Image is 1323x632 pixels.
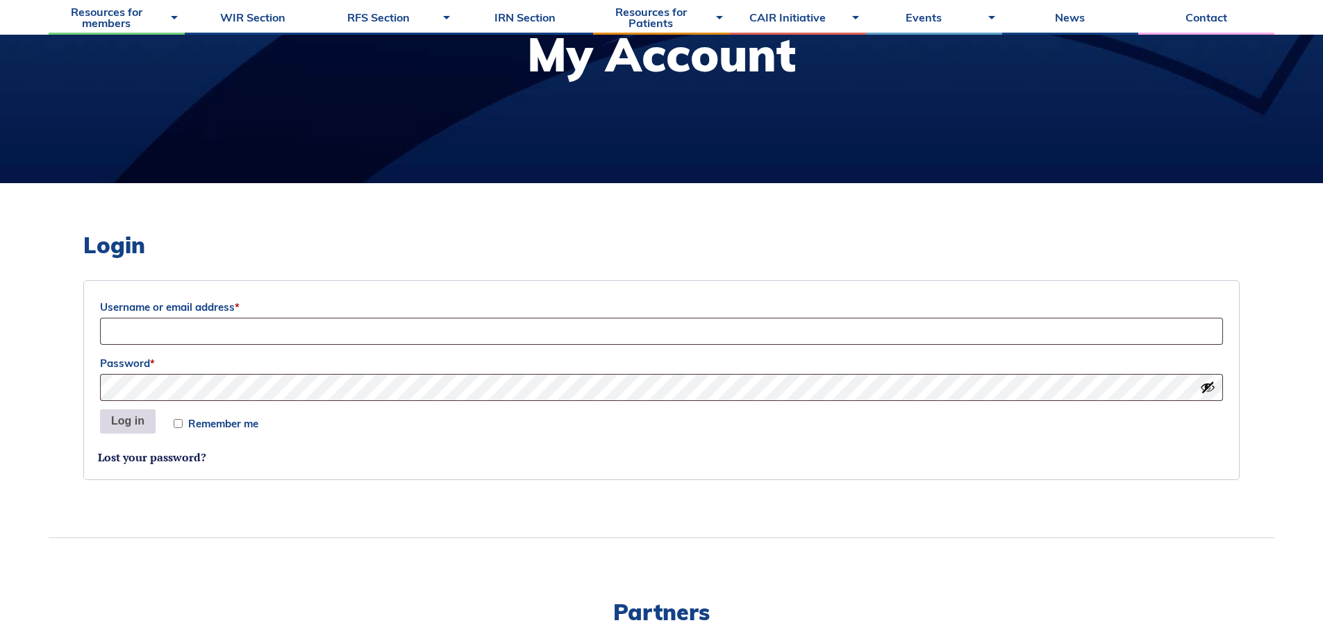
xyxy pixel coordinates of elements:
button: Show password [1200,379,1215,395]
h2: Login [83,232,1240,258]
h1: My Account [527,31,796,78]
h2: Partners [49,601,1274,623]
button: Log in [100,409,156,434]
a: Lost your password? [98,450,206,465]
input: Remember me [174,419,183,428]
label: Username or email address [100,297,1223,318]
label: Password [100,353,1223,374]
span: Remember me [188,418,258,429]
